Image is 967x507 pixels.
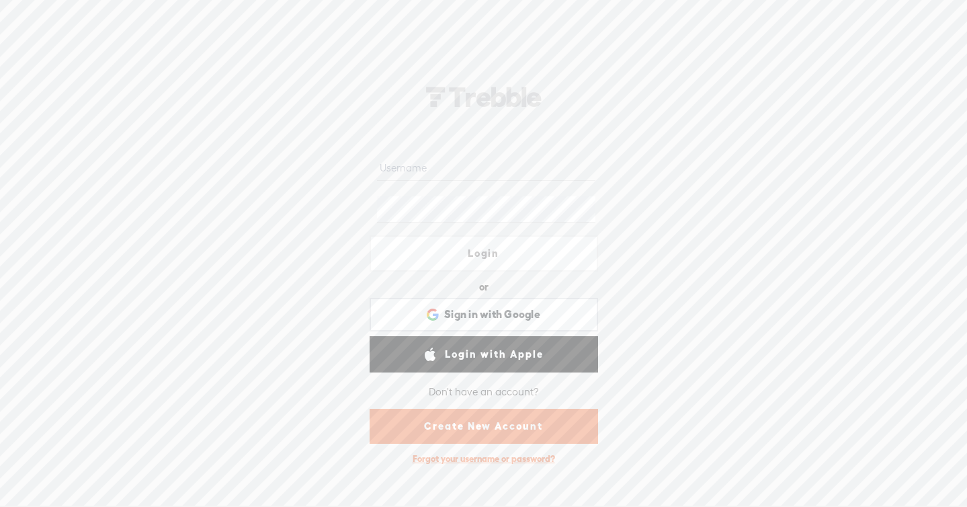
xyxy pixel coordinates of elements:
[406,446,562,471] div: Forgot your username or password?
[444,307,540,321] span: Sign in with Google
[479,276,489,298] div: or
[429,378,539,406] div: Don't have an account?
[370,336,598,373] a: Login with Apple
[370,409,598,444] a: Create New Account
[370,235,598,272] a: Login
[370,298,598,331] div: Sign in with Google
[377,155,595,181] input: Username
